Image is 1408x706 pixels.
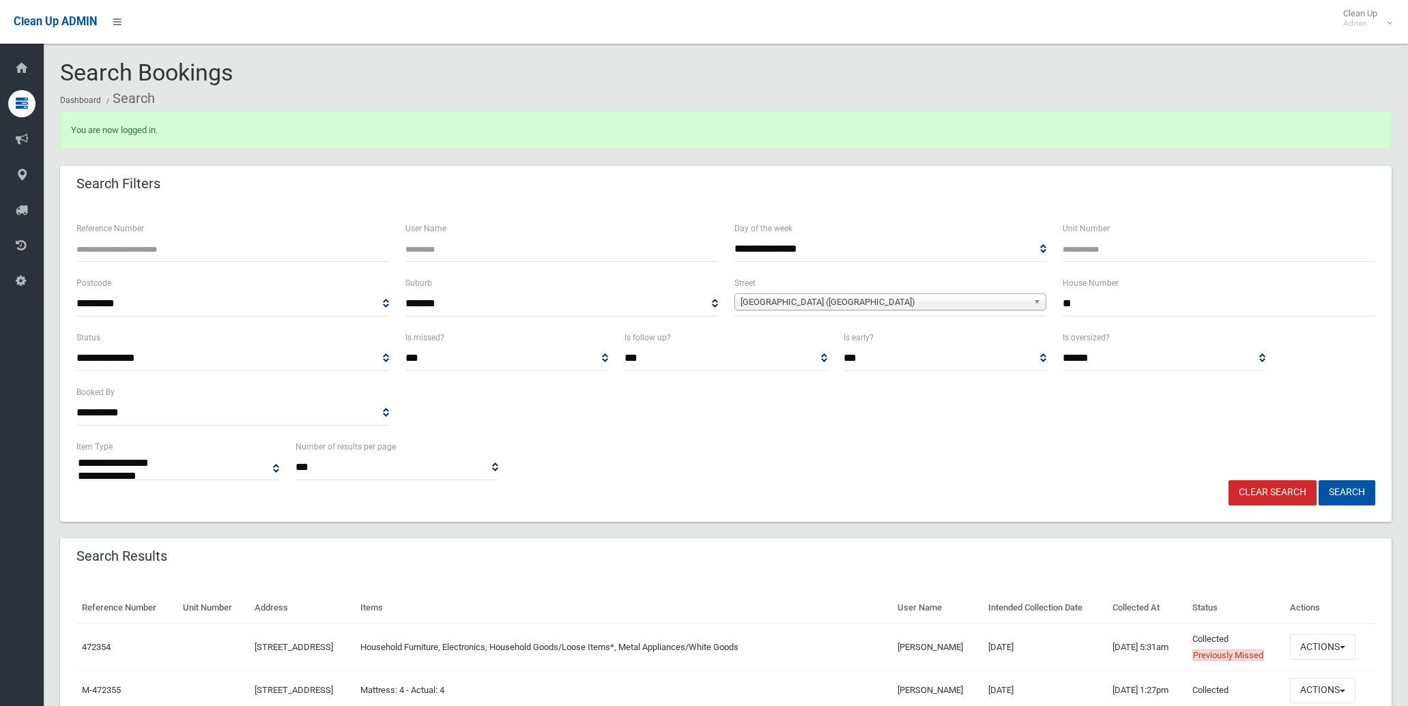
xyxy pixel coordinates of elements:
label: Is oversized? [1063,330,1110,345]
li: Search [103,86,155,111]
span: Clean Up [1336,8,1391,29]
label: House Number [1063,276,1119,291]
label: Is early? [844,330,874,345]
div: You are now logged in. [60,111,1392,149]
th: Items [355,593,892,623]
button: Actions [1290,634,1355,660]
label: Reference Number [76,221,144,236]
span: [GEOGRAPHIC_DATA] ([GEOGRAPHIC_DATA]) [741,294,1029,310]
label: Suburb [405,276,432,291]
button: Actions [1290,678,1355,703]
a: [STREET_ADDRESS] [255,685,333,695]
td: Collected [1187,623,1285,671]
th: Intended Collection Date [983,593,1108,623]
a: [STREET_ADDRESS] [255,642,333,652]
th: User Name [892,593,983,623]
label: Status [76,330,100,345]
td: [DATE] 5:31am [1107,623,1186,671]
th: Unit Number [177,593,248,623]
button: Search [1319,480,1375,505]
label: Item Type [76,439,113,454]
label: Street [734,276,756,291]
a: Dashboard [60,95,101,105]
th: Collected At [1107,593,1186,623]
label: Postcode [76,276,111,291]
label: Is missed? [405,330,444,345]
label: Booked By [76,385,115,400]
a: Clear Search [1229,480,1317,505]
td: [DATE] [983,623,1108,671]
label: Is follow up? [624,330,671,345]
small: Admin [1343,18,1377,29]
a: M-472355 [82,685,121,695]
label: Unit Number [1063,221,1110,236]
label: Day of the week [734,221,792,236]
td: Household Furniture, Electronics, Household Goods/Loose Items*, Metal Appliances/White Goods [355,623,892,671]
header: Search Filters [60,171,177,197]
header: Search Results [60,543,184,570]
span: Search Bookings [60,59,233,86]
th: Reference Number [76,593,177,623]
span: Clean Up ADMIN [14,15,97,28]
label: Number of results per page [296,439,396,454]
td: [PERSON_NAME] [892,623,983,671]
th: Status [1187,593,1285,623]
a: 472354 [82,642,111,652]
th: Actions [1284,593,1375,623]
label: User Name [405,221,446,236]
span: Previously Missed [1192,649,1264,661]
th: Address [249,593,355,623]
